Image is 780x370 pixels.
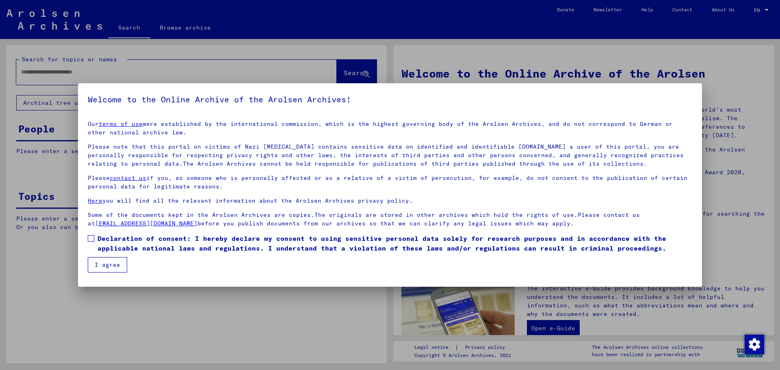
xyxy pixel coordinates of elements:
a: Here [88,197,102,204]
img: Change consent [745,335,764,354]
span: Declaration of consent: I hereby declare my consent to using sensitive personal data solely for r... [97,234,692,253]
h5: Welcome to the Online Archive of the Arolsen Archives! [88,93,692,106]
button: I agree [88,257,127,273]
p: Please if you, as someone who is personally affected or as a relative of a victim of persecution,... [88,174,692,191]
a: [EMAIL_ADDRESS][DOMAIN_NAME] [95,220,197,227]
p: Our were established by the international commission, which is the highest governing body of the ... [88,120,692,137]
p: Please note that this portal on victims of Nazi [MEDICAL_DATA] contains sensitive data on identif... [88,143,692,168]
p: you will find all the relevant information about the Arolsen Archives privacy policy. [88,197,692,205]
a: contact us [110,174,146,182]
a: terms of use [99,120,143,128]
p: Some of the documents kept in the Arolsen Archives are copies.The originals are stored in other a... [88,211,692,228]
